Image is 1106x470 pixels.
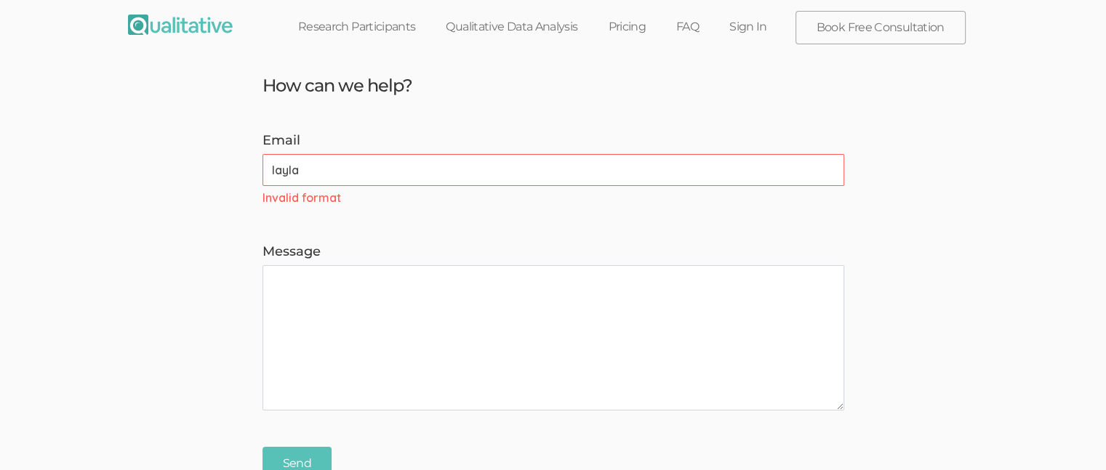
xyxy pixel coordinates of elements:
[263,243,844,262] label: Message
[714,11,782,43] a: Sign In
[252,76,855,95] h3: How can we help?
[263,190,844,206] div: Invalid format
[796,12,965,44] a: Book Free Consultation
[593,11,661,43] a: Pricing
[283,11,431,43] a: Research Participants
[263,131,844,150] label: Email
[661,11,714,43] a: FAQ
[128,15,233,35] img: Qualitative
[430,11,593,43] a: Qualitative Data Analysis
[1033,400,1106,470] iframe: Chat Widget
